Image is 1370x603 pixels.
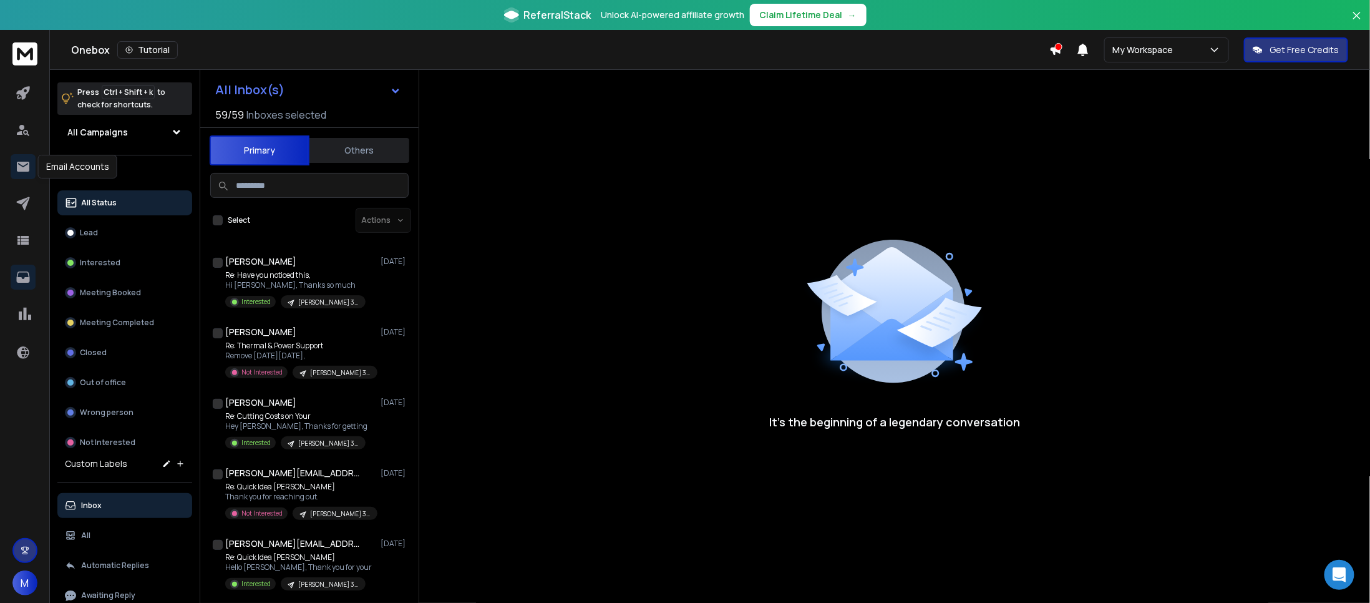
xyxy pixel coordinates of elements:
p: [PERSON_NAME] 3.2K Campaign [310,509,370,519]
button: Closed [57,340,192,365]
p: Awaiting Reply [81,591,135,601]
span: ReferralStack [524,7,591,22]
p: Hi [PERSON_NAME], Thanks so much [225,280,366,290]
div: Open Intercom Messenger [1324,560,1354,590]
p: It’s the beginning of a legendary conversation [769,413,1020,431]
p: My Workspace [1112,44,1178,56]
p: [PERSON_NAME] 3.2K Campaign [310,368,370,378]
h3: Custom Labels [65,458,127,470]
p: Not Interested [80,438,135,448]
p: All [81,531,90,541]
p: [PERSON_NAME] 3.2K Campaign [298,298,358,307]
p: Not Interested [241,368,283,377]
p: Automatic Replies [81,561,149,571]
p: Interested [80,258,120,268]
p: [DATE] [381,398,409,408]
p: Press to check for shortcuts. [77,86,165,111]
button: Close banner [1349,7,1365,37]
p: Re: Have you noticed this, [225,270,366,280]
p: Re: Quick Idea [PERSON_NAME] [225,482,375,492]
p: Thank you for reaching out. [225,492,375,502]
button: M [12,571,37,596]
p: Hello [PERSON_NAME], Thank you for your [225,562,372,572]
h1: [PERSON_NAME] [225,326,296,338]
div: Email Accounts [38,155,117,179]
p: Get Free Credits [1270,44,1339,56]
p: Re: Thermal & Power Support [225,341,375,351]
button: Claim Lifetime Deal→ [750,4,867,26]
p: [DATE] [381,257,409,267]
h3: Inboxes selected [246,107,326,122]
button: Wrong person [57,400,192,425]
p: [PERSON_NAME] 3.2K Campaign [298,439,358,448]
p: All Status [81,198,117,208]
p: [DATE] [381,468,409,478]
p: Unlock AI-powered affiliate growth [601,9,745,21]
p: Re: Quick Idea [PERSON_NAME] [225,552,372,562]
p: Meeting Completed [80,318,154,328]
p: Interested [241,579,271,589]
button: All Campaigns [57,120,192,145]
button: Tutorial [117,41,178,59]
p: Interested [241,438,271,448]
button: All Status [57,190,192,215]
button: Lead [57,220,192,245]
h1: [PERSON_NAME] [225,396,296,409]
p: Inbox [81,501,102,511]
button: Interested [57,250,192,275]
h1: All Inbox(s) [215,84,284,96]
h1: [PERSON_NAME] [225,255,296,268]
button: Inbox [57,493,192,518]
h3: Filters [57,165,192,183]
button: All Inbox(s) [205,77,411,102]
button: Get Free Credits [1244,37,1348,62]
p: Wrong person [80,408,134,418]
button: Meeting Completed [57,310,192,335]
p: Not Interested [241,509,283,518]
span: 59 / 59 [215,107,244,122]
p: [DATE] [381,539,409,549]
button: Meeting Booked [57,280,192,305]
p: [DATE] [381,327,409,337]
p: Remove [DATE][DATE], [225,351,375,361]
p: [PERSON_NAME] 3.2K Campaign [298,580,358,589]
button: Others [309,137,409,164]
span: → [848,9,857,21]
div: Onebox [71,41,1049,59]
button: Out of office [57,370,192,395]
p: Closed [80,348,107,358]
span: Ctrl + Shift + k [102,85,155,99]
button: All [57,523,192,548]
button: Automatic Replies [57,553,192,578]
p: Meeting Booked [80,288,141,298]
p: Interested [241,297,271,306]
p: Hey [PERSON_NAME], Thanks for getting [225,421,367,431]
h1: [PERSON_NAME][EMAIL_ADDRESS][DOMAIN_NAME] [225,537,362,550]
button: Primary [210,135,309,165]
p: Out of office [80,378,126,388]
h1: All Campaigns [67,126,128,139]
button: Not Interested [57,430,192,455]
label: Select [228,215,250,225]
p: Lead [80,228,98,238]
h1: [PERSON_NAME][EMAIL_ADDRESS][DOMAIN_NAME] [225,467,362,479]
p: Re: Cutting Costs on Your [225,411,367,421]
